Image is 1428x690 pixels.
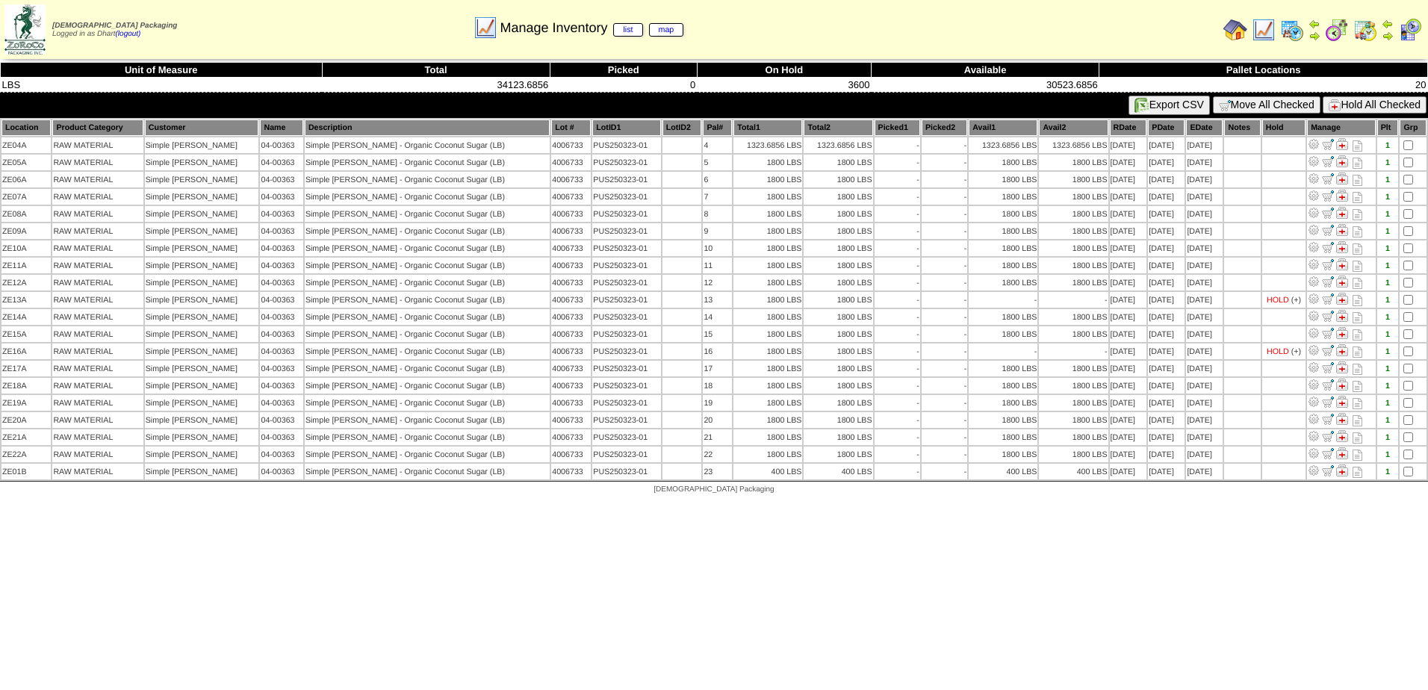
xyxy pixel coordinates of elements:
[551,258,591,273] td: 4006733
[733,155,802,170] td: 1800 LBS
[260,258,302,273] td: 04-00363
[703,189,732,205] td: 7
[1039,275,1108,290] td: 1800 LBS
[1378,279,1398,287] div: 1
[1308,396,1320,408] img: Adjust
[703,206,732,222] td: 8
[1219,99,1231,111] img: cart.gif
[260,189,302,205] td: 04-00363
[592,275,660,290] td: PUS250323-01
[1336,207,1348,219] img: Manage Hold
[1148,137,1185,153] td: [DATE]
[1336,344,1348,356] img: Manage Hold
[1186,172,1223,187] td: [DATE]
[1353,18,1377,42] img: calendarinout.gif
[1099,78,1428,93] td: 20
[1353,140,1362,152] i: Note
[260,275,302,290] td: 04-00363
[592,223,660,239] td: PUS250323-01
[1,78,323,93] td: LBS
[260,206,302,222] td: 04-00363
[551,172,591,187] td: 4006733
[1336,413,1348,425] img: Manage Hold
[872,78,1099,93] td: 30523.6856
[1186,155,1223,170] td: [DATE]
[733,223,802,239] td: 1800 LBS
[733,258,802,273] td: 1800 LBS
[260,155,302,170] td: 04-00363
[1322,344,1334,356] img: Move
[1336,361,1348,373] img: Manage Hold
[1308,379,1320,391] img: Adjust
[969,119,1037,136] th: Avail1
[804,119,872,136] th: Total2
[1336,276,1348,287] img: Manage Hold
[1336,464,1348,476] img: Manage Hold
[1336,447,1348,459] img: Manage Hold
[1336,293,1348,305] img: Manage Hold
[1378,210,1398,219] div: 1
[697,78,871,93] td: 3600
[1,223,51,239] td: ZE09A
[1336,241,1348,253] img: Manage Hold
[1,63,323,78] th: Unit of Measure
[1110,206,1147,222] td: [DATE]
[1308,138,1320,150] img: Adjust
[1148,206,1185,222] td: [DATE]
[1322,224,1334,236] img: Move
[1308,464,1320,476] img: Adjust
[922,258,967,273] td: -
[703,223,732,239] td: 9
[1308,447,1320,459] img: Adjust
[1353,278,1362,289] i: Note
[52,155,143,170] td: RAW MATERIAL
[922,206,967,222] td: -
[305,240,550,256] td: Simple [PERSON_NAME] - Organic Coconut Sugar (LB)
[1336,379,1348,391] img: Manage Hold
[703,292,732,308] td: 13
[592,258,660,273] td: PUS250323-01
[1186,119,1223,136] th: EDate
[804,172,872,187] td: 1800 LBS
[1322,155,1334,167] img: Move
[1148,258,1185,273] td: [DATE]
[1099,63,1428,78] th: Pallet Locations
[733,240,802,256] td: 1800 LBS
[1336,430,1348,442] img: Manage Hold
[500,20,683,36] span: Manage Inventory
[1322,447,1334,459] img: Move
[733,172,802,187] td: 1800 LBS
[1148,172,1185,187] td: [DATE]
[551,223,591,239] td: 4006733
[875,155,920,170] td: -
[733,137,802,153] td: 1323.6856 LBS
[52,189,143,205] td: RAW MATERIAL
[145,137,259,153] td: Simple [PERSON_NAME]
[145,119,259,136] th: Customer
[260,119,302,136] th: Name
[551,206,591,222] td: 4006733
[875,189,920,205] td: -
[1336,327,1348,339] img: Manage Hold
[804,223,872,239] td: 1800 LBS
[922,223,967,239] td: -
[145,206,259,222] td: Simple [PERSON_NAME]
[1039,258,1108,273] td: 1800 LBS
[1308,207,1320,219] img: Adjust
[1308,155,1320,167] img: Adjust
[1336,172,1348,184] img: Manage Hold
[52,292,143,308] td: RAW MATERIAL
[1353,192,1362,203] i: Note
[804,189,872,205] td: 1800 LBS
[1223,18,1247,42] img: home.gif
[592,189,660,205] td: PUS250323-01
[969,223,1037,239] td: 1800 LBS
[305,275,550,290] td: Simple [PERSON_NAME] - Organic Coconut Sugar (LB)
[592,155,660,170] td: PUS250323-01
[52,240,143,256] td: RAW MATERIAL
[1322,138,1334,150] img: Move
[52,172,143,187] td: RAW MATERIAL
[1382,30,1394,42] img: arrowright.gif
[703,240,732,256] td: 10
[592,119,660,136] th: LotID1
